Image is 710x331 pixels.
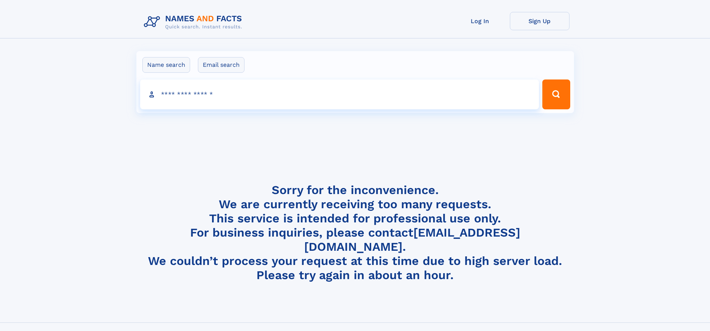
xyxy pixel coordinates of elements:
[141,12,248,32] img: Logo Names and Facts
[304,225,520,254] a: [EMAIL_ADDRESS][DOMAIN_NAME]
[198,57,244,73] label: Email search
[510,12,569,30] a: Sign Up
[140,79,539,109] input: search input
[542,79,570,109] button: Search Button
[142,57,190,73] label: Name search
[450,12,510,30] a: Log In
[141,183,569,282] h4: Sorry for the inconvenience. We are currently receiving too many requests. This service is intend...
